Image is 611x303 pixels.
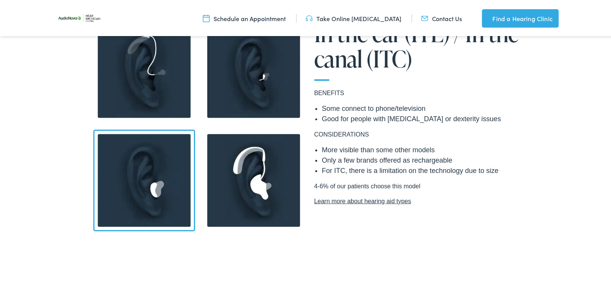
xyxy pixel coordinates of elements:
li: More visible than some other models [322,143,522,154]
li: Some connect to phone/television [322,102,522,112]
h1: In the ear (ITE) / In the canal (ITC) [314,19,522,79]
li: Good for people with [MEDICAL_DATA] or dexterity issues [322,112,522,123]
p: BENEFITS [314,87,522,96]
img: utility icon [203,13,210,21]
li: For ITC, there is a limitation on the technology due to size [322,164,522,175]
img: utility icon [482,12,489,21]
p: CONSIDERATIONS [314,128,522,138]
img: utility icon [306,13,313,21]
img: utility icon [421,13,428,21]
li: Only a few brands offered as rechargeable [322,154,522,164]
a: Take Online [MEDICAL_DATA] [306,13,401,21]
a: Schedule an Appointment [203,13,286,21]
a: Contact Us [421,13,462,21]
p: 4-6% of our patients choose this model [314,180,522,204]
a: Find a Hearing Clinic [482,8,559,26]
a: Learn more about hearing aid types [314,195,522,204]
